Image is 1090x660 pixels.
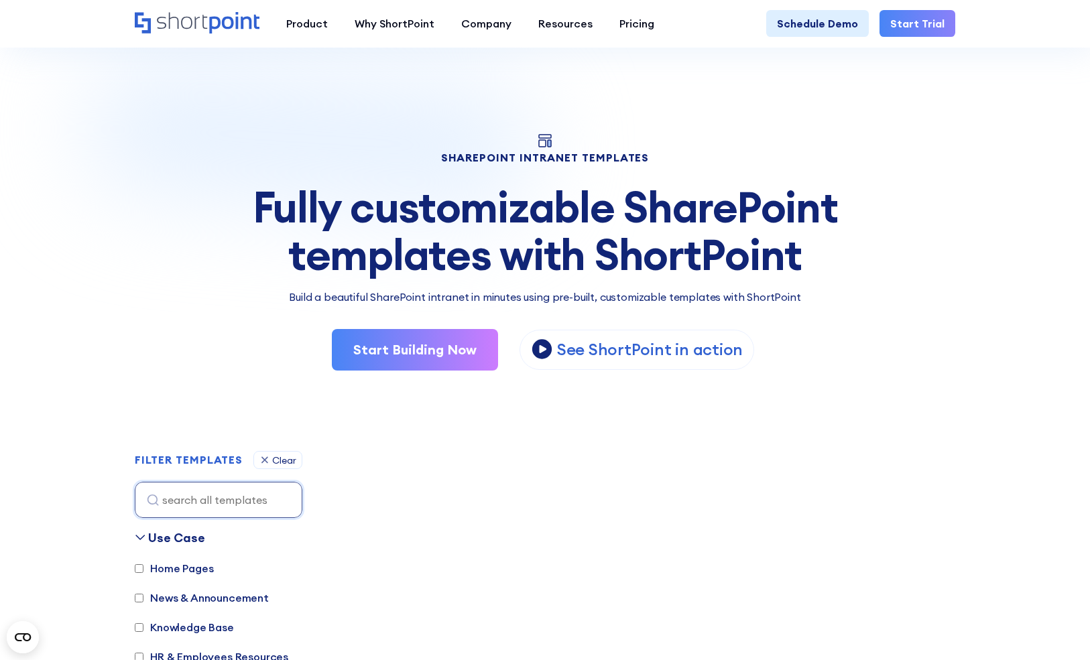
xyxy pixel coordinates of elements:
[520,330,754,370] a: open lightbox
[286,15,328,31] div: Product
[273,10,341,37] a: Product
[461,15,511,31] div: Company
[448,10,525,37] a: Company
[332,329,498,371] a: Start Building Now
[355,15,434,31] div: Why ShortPoint
[135,619,234,635] label: Knowledge Base
[135,590,269,606] label: News & Announcement
[525,10,606,37] a: Resources
[135,623,143,632] input: Knowledge Base
[619,15,654,31] div: Pricing
[135,482,302,518] input: search all templates
[272,456,296,465] div: Clear
[341,10,448,37] a: Why ShortPoint
[135,594,143,602] input: News & Announcement
[135,560,213,576] label: Home Pages
[766,10,869,37] a: Schedule Demo
[148,529,205,547] div: Use Case
[538,15,593,31] div: Resources
[1023,596,1090,660] iframe: Chat Widget
[880,10,955,37] a: Start Trial
[135,289,955,305] p: Build a beautiful SharePoint intranet in minutes using pre-built, customizable templates with Sho...
[606,10,668,37] a: Pricing
[557,339,743,360] p: See ShortPoint in action
[135,184,955,278] div: Fully customizable SharePoint templates with ShortPoint
[135,153,955,162] h1: SHAREPOINT INTRANET TEMPLATES
[7,621,39,653] button: Open CMP widget
[135,564,143,573] input: Home Pages
[135,454,243,466] h2: FILTER TEMPLATES
[135,12,259,35] a: Home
